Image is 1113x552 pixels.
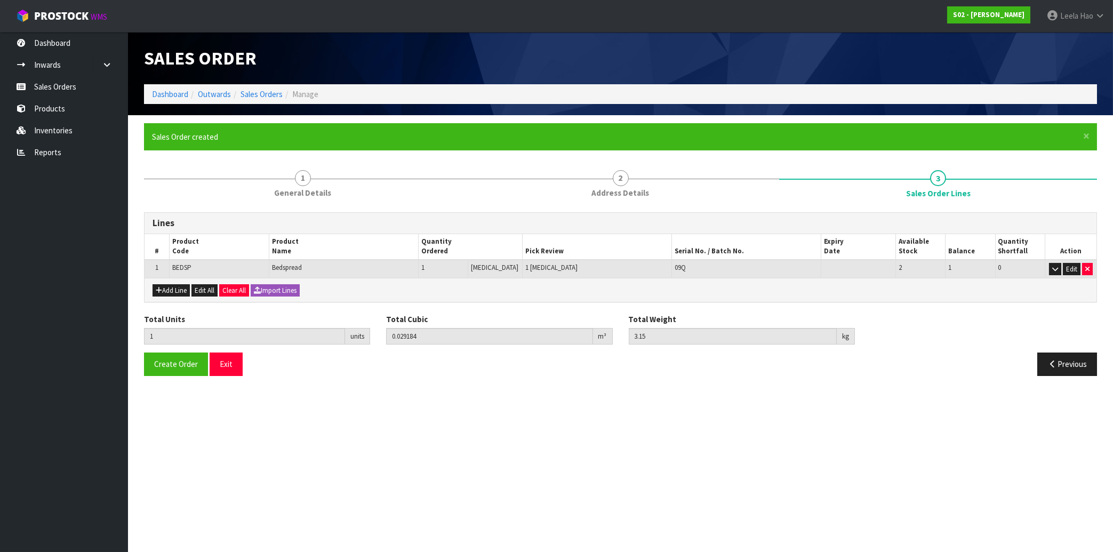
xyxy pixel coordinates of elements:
span: 1 [948,263,951,272]
span: Sales Order Lines [144,204,1097,384]
th: Product Name [269,234,418,260]
img: cube-alt.png [16,9,29,22]
span: BEDSP [172,263,191,272]
div: units [345,328,370,345]
label: Total Cubic [386,314,428,325]
th: Pick Review [523,234,672,260]
th: Action [1045,234,1096,260]
strong: S02 - [PERSON_NAME] [953,10,1024,19]
span: Sales Order [144,46,257,69]
div: kg [837,328,855,345]
button: Clear All [219,284,249,297]
button: Previous [1037,353,1097,375]
th: Expiry Date [821,234,895,260]
span: 1 [295,170,311,186]
th: Balance [946,234,995,260]
div: m³ [593,328,613,345]
span: Manage [292,89,318,99]
span: 1 [155,263,158,272]
button: Import Lines [251,284,300,297]
th: Quantity Ordered [418,234,522,260]
span: 1 [421,263,425,272]
button: Exit [210,353,243,375]
button: Edit All [191,284,218,297]
th: Available Stock [895,234,945,260]
th: Quantity Shortfall [995,234,1045,260]
span: Sales Order Lines [906,188,971,199]
span: [MEDICAL_DATA] [471,263,518,272]
button: Edit [1063,263,1080,276]
a: Outwards [198,89,231,99]
span: Bedspread [272,263,302,272]
span: 0 [998,263,1002,272]
h3: Lines [153,218,1088,228]
span: 3 [930,170,946,186]
input: Total Cubic [386,328,592,345]
span: Address Details [592,187,650,198]
span: × [1083,129,1090,143]
span: 09Q [675,263,686,272]
button: Add Line [153,284,190,297]
input: Total Weight [629,328,837,345]
label: Total Weight [629,314,677,325]
a: Sales Orders [241,89,283,99]
span: Leela [1060,11,1078,21]
span: 2 [613,170,629,186]
span: ProStock [34,9,89,23]
button: Create Order [144,353,208,375]
span: 1 [MEDICAL_DATA] [525,263,578,272]
span: Create Order [154,359,198,369]
label: Total Units [144,314,185,325]
input: Total Units [144,328,345,345]
th: Product Code [170,234,269,260]
span: Hao [1080,11,1093,21]
th: Serial No. / Batch No. [672,234,821,260]
span: Sales Order created [152,132,218,142]
span: 2 [899,263,902,272]
th: # [145,234,170,260]
small: WMS [91,12,107,22]
span: General Details [274,187,331,198]
a: Dashboard [152,89,188,99]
